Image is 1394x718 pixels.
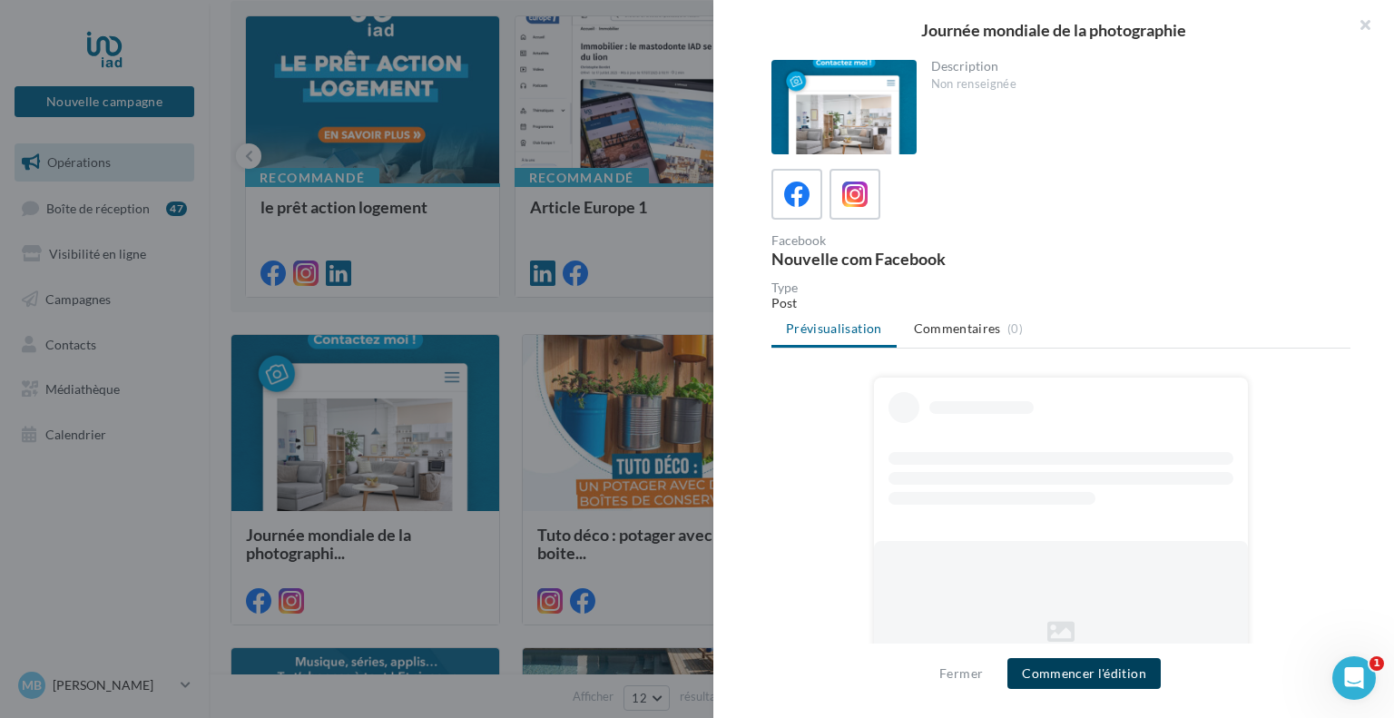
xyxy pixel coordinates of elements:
div: Journée mondiale de la photographie [742,22,1365,38]
span: 1 [1369,656,1384,671]
iframe: Intercom live chat [1332,656,1376,700]
button: Fermer [932,663,990,684]
div: Post [771,294,1350,312]
div: Nouvelle com Facebook [771,251,1054,267]
div: Non renseignée [931,76,1337,93]
button: Commencer l'édition [1007,658,1161,689]
div: Description [931,60,1337,73]
span: (0) [1007,321,1023,336]
div: Facebook [771,234,1054,247]
span: Commentaires [914,320,1001,338]
div: Type [771,281,1350,294]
